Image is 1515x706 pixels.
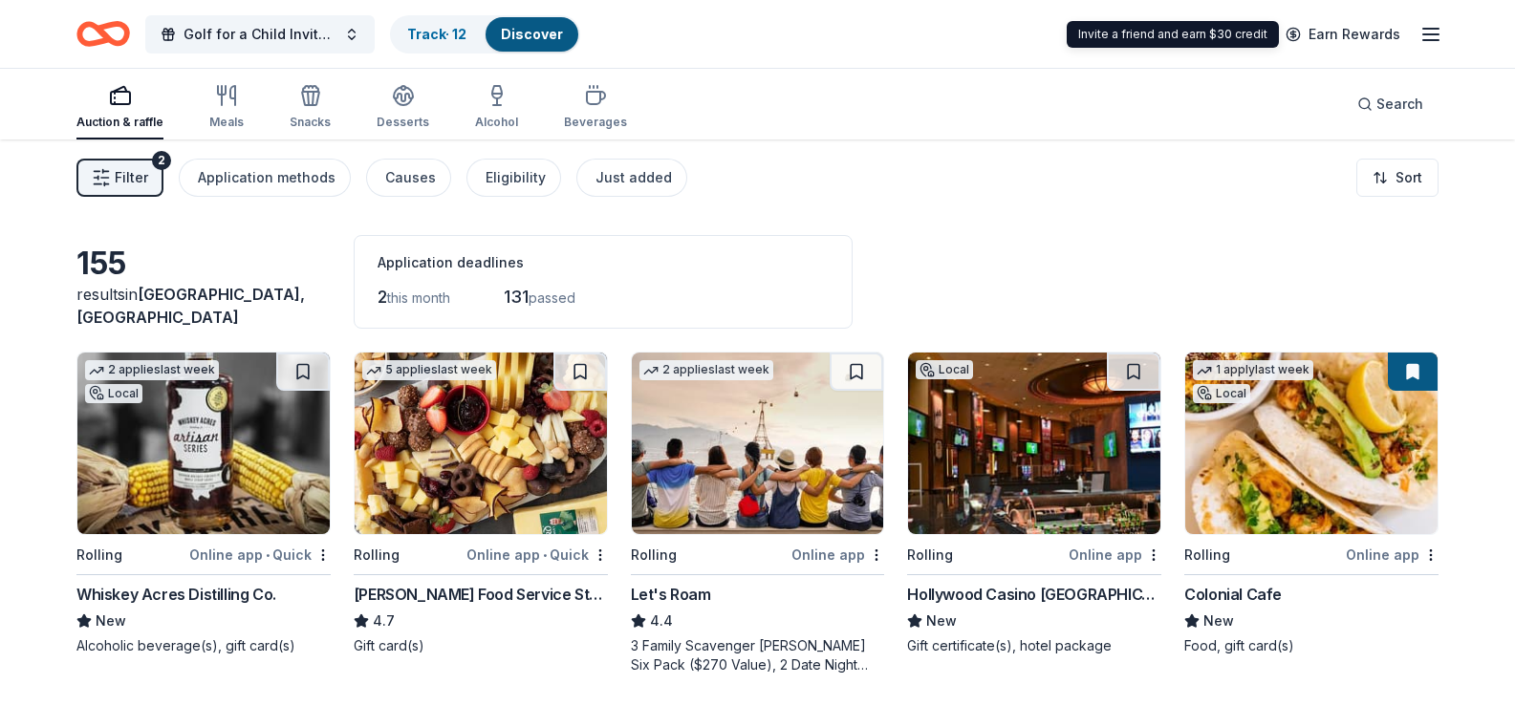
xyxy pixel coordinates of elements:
[407,26,466,42] a: Track· 12
[907,544,953,567] div: Rolling
[631,544,677,567] div: Rolling
[926,610,957,632] span: New
[76,159,163,197] button: Filter2
[1184,636,1439,655] div: Food, gift card(s)
[145,15,375,53] button: Golf for a Child Invitational
[355,353,607,534] img: Image for Gordon Food Service Store
[564,76,627,139] button: Beverages
[85,384,142,403] div: Local
[1396,166,1422,189] span: Sort
[916,360,973,379] div: Local
[475,115,518,130] div: Alcohol
[632,353,884,534] img: Image for Let's Roam
[290,76,331,139] button: Snacks
[466,159,561,197] button: Eligibility
[377,76,429,139] button: Desserts
[76,636,331,655] div: Alcoholic beverage(s), gift card(s)
[76,352,331,655] a: Image for Whiskey Acres Distilling Co.2 applieslast weekLocalRollingOnline app•QuickWhiskey Acres...
[650,610,673,632] span: 4.4
[115,166,148,189] span: Filter
[1184,544,1230,567] div: Rolling
[1069,543,1161,567] div: Online app
[378,287,387,307] span: 2
[76,285,305,327] span: in
[76,11,130,56] a: Home
[354,636,608,655] div: Gift card(s)
[501,26,563,42] a: Discover
[209,76,244,139] button: Meals
[76,76,163,139] button: Auction & raffle
[1346,543,1439,567] div: Online app
[1193,360,1313,380] div: 1 apply last week
[529,289,575,306] span: passed
[1203,610,1234,632] span: New
[179,159,351,197] button: Application methods
[266,547,270,563] span: •
[385,166,436,189] div: Causes
[1067,21,1279,48] div: Invite a friend and earn $30 credit
[595,166,672,189] div: Just added
[1376,93,1423,116] span: Search
[907,352,1161,655] a: Image for Hollywood Casino AuroraLocalRollingOnline appHollywood Casino [GEOGRAPHIC_DATA]NewGift ...
[189,543,331,567] div: Online app Quick
[76,245,331,283] div: 155
[466,543,608,567] div: Online app Quick
[1193,384,1250,403] div: Local
[198,166,335,189] div: Application methods
[76,544,122,567] div: Rolling
[152,151,171,170] div: 2
[209,115,244,130] div: Meals
[354,352,608,655] a: Image for Gordon Food Service Store5 applieslast weekRollingOnline app•Quick[PERSON_NAME] Food Se...
[76,283,331,329] div: results
[387,289,450,306] span: this month
[1184,583,1282,606] div: Colonial Cafe
[362,360,496,380] div: 5 applies last week
[1342,85,1439,123] button: Search
[76,115,163,130] div: Auction & raffle
[76,285,305,327] span: [GEOGRAPHIC_DATA], [GEOGRAPHIC_DATA]
[378,251,829,274] div: Application deadlines
[543,547,547,563] span: •
[576,159,687,197] button: Just added
[1274,17,1412,52] a: Earn Rewards
[475,76,518,139] button: Alcohol
[1185,353,1438,534] img: Image for Colonial Cafe
[354,583,608,606] div: [PERSON_NAME] Food Service Store
[354,544,400,567] div: Rolling
[290,115,331,130] div: Snacks
[377,115,429,130] div: Desserts
[96,610,126,632] span: New
[366,159,451,197] button: Causes
[486,166,546,189] div: Eligibility
[1356,159,1439,197] button: Sort
[390,15,580,53] button: Track· 12Discover
[907,583,1161,606] div: Hollywood Casino [GEOGRAPHIC_DATA]
[373,610,395,632] span: 4.7
[631,583,711,606] div: Let's Roam
[504,287,529,307] span: 131
[1184,352,1439,655] a: Image for Colonial Cafe1 applylast weekLocalRollingOnline appColonial CafeNewFood, gift card(s)
[631,636,885,674] div: 3 Family Scavenger [PERSON_NAME] Six Pack ($270 Value), 2 Date Night Scavenger [PERSON_NAME] Two ...
[639,360,773,380] div: 2 applies last week
[184,23,336,46] span: Golf for a Child Invitational
[631,352,885,674] a: Image for Let's Roam2 applieslast weekRollingOnline appLet's Roam4.43 Family Scavenger [PERSON_NA...
[564,115,627,130] div: Beverages
[76,583,276,606] div: Whiskey Acres Distilling Co.
[77,353,330,534] img: Image for Whiskey Acres Distilling Co.
[907,636,1161,655] div: Gift certificate(s), hotel package
[908,353,1160,534] img: Image for Hollywood Casino Aurora
[791,543,884,567] div: Online app
[85,360,219,380] div: 2 applies last week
